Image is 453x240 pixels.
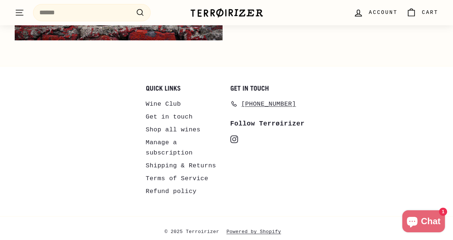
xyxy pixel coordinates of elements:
[241,99,296,109] span: [PHONE_NUMBER]
[402,2,443,23] a: Cart
[146,123,201,136] a: Shop all wines
[146,159,216,172] a: Shipping & Returns
[230,85,308,92] h2: Get in touch
[227,228,289,237] a: Powered by Shopify
[146,185,197,198] a: Refund policy
[146,98,181,110] a: Wine Club
[369,8,398,17] span: Account
[230,98,296,110] a: [PHONE_NUMBER]
[146,136,223,159] a: Manage a subscription
[422,8,438,17] span: Cart
[146,85,223,92] h2: Quick links
[165,228,227,237] span: © 2025 Terroirizer
[230,119,308,129] div: Follow Terrøirizer
[400,210,447,234] inbox-online-store-chat: Shopify online store chat
[146,172,208,185] a: Terms of Service
[146,110,193,123] a: Get in touch
[349,2,402,23] a: Account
